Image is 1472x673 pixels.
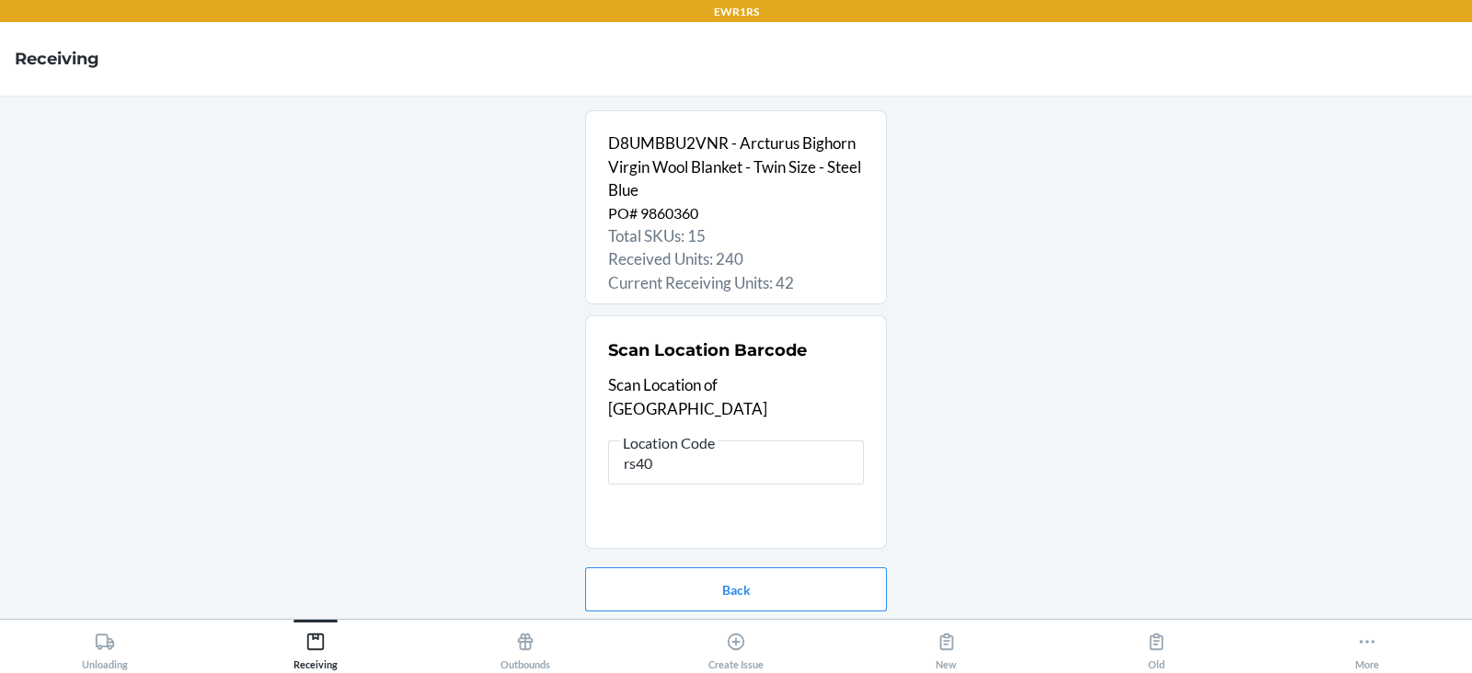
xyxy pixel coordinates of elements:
span: Location Code [620,434,718,452]
p: D8UMBBU2VNR - Arcturus Bighorn Virgin Wool Blanket - Twin Size - Steel Blue [608,131,864,202]
p: PO# 9860360 [608,202,864,224]
div: New [936,624,957,670]
button: Old [1052,620,1262,670]
p: Received Units: 240 [608,247,864,271]
div: Outbounds [500,624,550,670]
button: New [841,620,1052,670]
h4: Receiving [15,47,99,71]
button: Back [585,567,887,611]
div: Create Issue [708,624,764,670]
button: Outbounds [420,620,631,670]
p: Total SKUs: 15 [608,224,864,248]
p: Scan Location of [GEOGRAPHIC_DATA] [608,373,864,420]
div: Old [1146,624,1167,670]
button: Create Issue [631,620,842,670]
p: EWR1RS [714,4,759,20]
h2: Scan Location Barcode [608,338,807,362]
button: Receiving [211,620,421,670]
input: Location Code [608,440,864,485]
div: More [1355,624,1379,670]
button: More [1261,620,1472,670]
p: Current Receiving Units: 42 [608,271,864,295]
div: Unloading [82,624,128,670]
div: Receiving [293,624,338,670]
